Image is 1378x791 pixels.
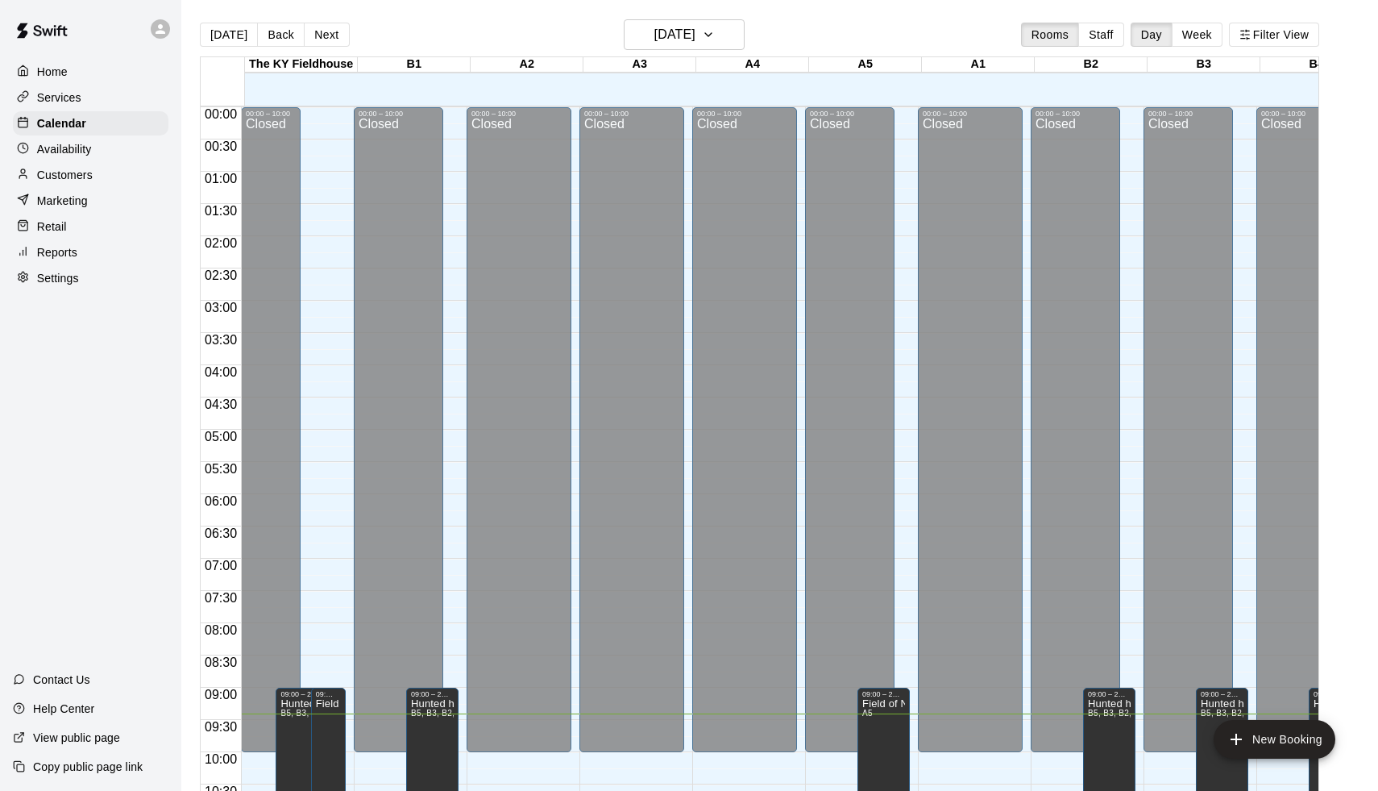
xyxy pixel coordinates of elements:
[918,107,1023,752] div: 00:00 – 10:00: Closed
[359,110,438,118] div: 00:00 – 10:00
[697,118,792,758] div: Closed
[201,398,241,411] span: 04:30
[411,690,454,698] div: 09:00 – 23:30
[654,23,695,46] h6: [DATE]
[280,709,352,718] span: B5, B3, B2, B1, B4
[1314,690,1356,698] div: 09:00 – 23:30
[923,118,1018,758] div: Closed
[201,172,241,185] span: 01:00
[257,23,305,47] button: Back
[1172,23,1222,47] button: Week
[201,236,241,250] span: 02:00
[201,527,241,540] span: 06:30
[37,244,77,260] p: Reports
[241,107,301,752] div: 00:00 – 10:00: Closed
[1031,107,1120,752] div: 00:00 – 10:00: Closed
[304,23,349,47] button: Next
[1229,23,1319,47] button: Filter View
[201,591,241,605] span: 07:30
[1201,690,1243,698] div: 09:00 – 23:30
[696,57,809,73] div: A4
[33,701,94,717] p: Help Center
[579,107,684,752] div: 00:00 – 10:00: Closed
[37,141,92,157] p: Availability
[805,107,894,752] div: 00:00 – 10:00: Closed
[13,266,168,290] a: Settings
[245,57,358,73] div: The KY Fieldhouse
[1078,23,1124,47] button: Staff
[1201,709,1272,718] span: B5, B3, B2, B1, B4
[201,656,241,669] span: 08:30
[810,110,890,118] div: 00:00 – 10:00
[201,720,241,734] span: 09:30
[1088,690,1131,698] div: 09:00 – 23:30
[13,111,168,135] a: Calendar
[354,107,443,752] div: 00:00 – 10:00: Closed
[862,690,905,698] div: 09:00 – 21:00
[201,204,241,218] span: 01:30
[13,137,168,161] a: Availability
[201,462,241,476] span: 05:30
[201,139,241,153] span: 00:30
[810,118,890,758] div: Closed
[1021,23,1079,47] button: Rooms
[201,107,241,121] span: 00:00
[1143,107,1233,752] div: 00:00 – 10:00: Closed
[471,118,567,758] div: Closed
[583,57,696,73] div: A3
[13,214,168,239] a: Retail
[1148,110,1228,118] div: 00:00 – 10:00
[280,690,330,698] div: 09:00 – 23:30
[37,115,86,131] p: Calendar
[862,709,873,718] span: A5
[923,110,1018,118] div: 00:00 – 10:00
[1131,23,1173,47] button: Day
[1088,709,1160,718] span: B5, B3, B2, B1, B4
[1261,118,1341,758] div: Closed
[201,301,241,314] span: 03:00
[809,57,922,73] div: A5
[1256,107,1346,752] div: 00:00 – 10:00: Closed
[13,60,168,84] a: Home
[201,623,241,637] span: 08:00
[1036,110,1115,118] div: 00:00 – 10:00
[467,107,571,752] div: 00:00 – 10:00: Closed
[922,57,1035,73] div: A1
[1148,57,1260,73] div: B3
[37,90,81,106] p: Services
[358,57,471,73] div: B1
[13,240,168,264] a: Reports
[37,219,67,235] p: Retail
[246,110,296,118] div: 00:00 – 10:00
[13,85,168,110] a: Services
[201,752,241,766] span: 10:00
[201,365,241,379] span: 04:00
[37,193,88,209] p: Marketing
[1214,720,1335,759] button: add
[33,672,90,688] p: Contact Us
[13,163,168,187] a: Customers
[411,709,483,718] span: B5, B3, B2, B1, B4
[1261,110,1341,118] div: 00:00 – 10:00
[1035,57,1148,73] div: B2
[1260,57,1373,73] div: B4
[1148,118,1228,758] div: Closed
[37,270,79,286] p: Settings
[1036,118,1115,758] div: Closed
[37,167,93,183] p: Customers
[624,19,745,50] button: [DATE]
[33,759,143,775] p: Copy public page link
[37,64,68,80] p: Home
[584,110,679,118] div: 00:00 – 10:00
[13,189,168,213] a: Marketing
[359,118,438,758] div: Closed
[201,494,241,508] span: 06:00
